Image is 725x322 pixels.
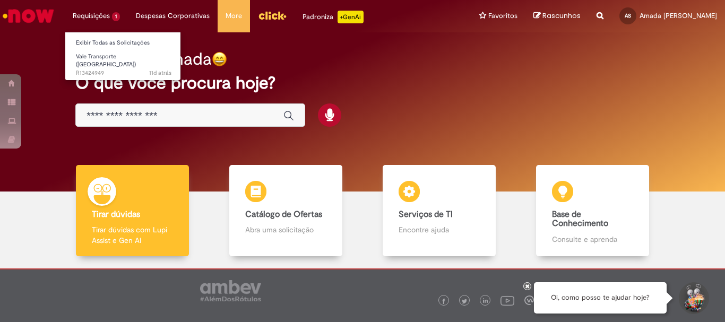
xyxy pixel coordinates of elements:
[92,209,140,220] b: Tirar dúvidas
[552,209,608,229] b: Base de Conhecimento
[200,280,261,301] img: logo_footer_ambev_rotulo_gray.png
[533,11,581,21] a: Rascunhos
[1,5,56,27] img: ServiceNow
[65,37,182,49] a: Exibir Todas as Solicitações
[488,11,517,21] span: Favoritos
[677,282,709,314] button: Iniciar Conversa de Suporte
[542,11,581,21] span: Rascunhos
[399,209,453,220] b: Serviços de TI
[92,224,172,246] p: Tirar dúvidas com Lupi Assist e Gen Ai
[226,11,242,21] span: More
[136,11,210,21] span: Despesas Corporativas
[75,74,650,92] h2: O que você procura hoje?
[209,165,362,257] a: Catálogo de Ofertas Abra uma solicitação
[534,282,667,314] div: Oi, como posso te ajudar hoje?
[76,69,171,77] span: R13424949
[245,209,322,220] b: Catálogo de Ofertas
[524,295,534,305] img: logo_footer_workplace.png
[625,12,631,19] span: AS
[441,299,446,304] img: logo_footer_facebook.png
[258,7,287,23] img: click_logo_yellow_360x200.png
[76,53,136,69] span: Vale Transporte ([GEOGRAPHIC_DATA])
[245,224,326,235] p: Abra uma solicitação
[56,165,209,257] a: Tirar dúvidas Tirar dúvidas com Lupi Assist e Gen Ai
[462,299,467,304] img: logo_footer_twitter.png
[303,11,364,23] div: Padroniza
[149,69,171,77] time: 18/08/2025 13:52:41
[65,51,182,74] a: Aberto R13424949 : Vale Transporte (VT)
[73,11,110,21] span: Requisições
[399,224,479,235] p: Encontre ajuda
[149,69,171,77] span: 11d atrás
[112,12,120,21] span: 1
[338,11,364,23] p: +GenAi
[640,11,717,20] span: Amada [PERSON_NAME]
[516,165,669,257] a: Base de Conhecimento Consulte e aprenda
[65,32,181,81] ul: Requisições
[500,293,514,307] img: logo_footer_youtube.png
[212,51,227,67] img: happy-face.png
[552,234,633,245] p: Consulte e aprenda
[362,165,516,257] a: Serviços de TI Encontre ajuda
[483,298,488,304] img: logo_footer_linkedin.png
